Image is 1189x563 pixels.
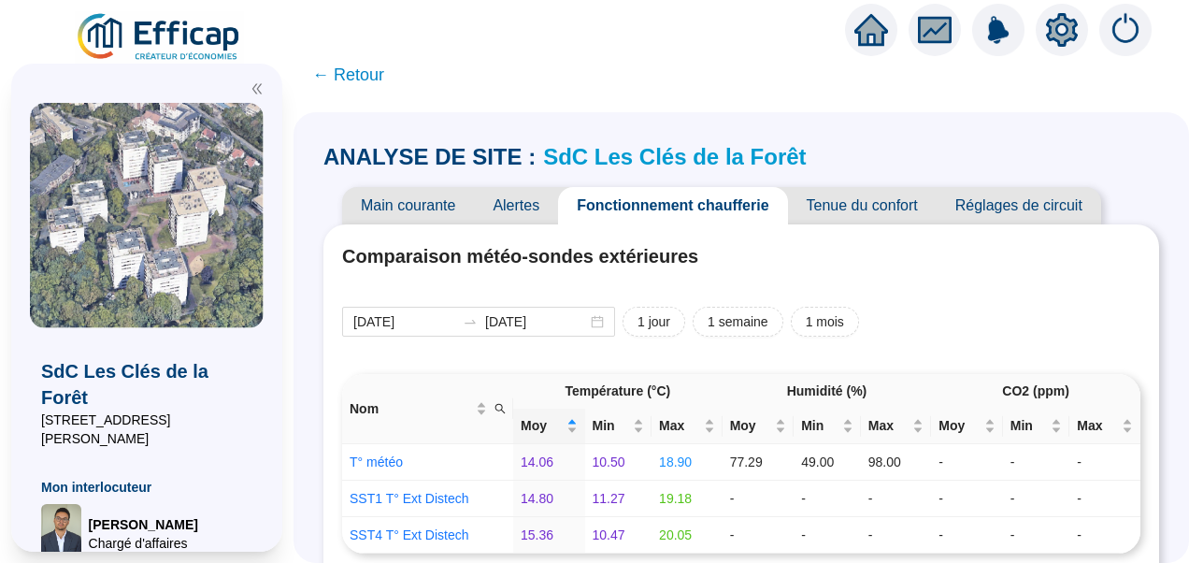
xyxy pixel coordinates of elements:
[652,409,723,444] th: Max
[854,13,888,47] span: home
[918,13,952,47] span: fund
[723,409,795,444] th: Moy
[723,374,932,409] th: Humidité (%)
[342,243,1140,269] h4: Comparaison météo-sondes extérieures
[1069,409,1140,444] th: Max
[1069,481,1140,517] td: -
[593,527,625,542] span: 10.47
[1010,416,1048,436] span: Min
[861,481,932,517] td: -
[723,444,795,481] td: 77.29
[585,409,652,444] th: Min
[350,491,469,506] a: SST1 T° Ext Distech
[41,478,252,497] span: Mon interlocuteur
[474,187,558,224] span: Alertes
[794,409,861,444] th: Min
[972,4,1024,56] img: alerts
[861,409,932,444] th: Max
[659,416,700,436] span: Max
[350,527,469,542] a: SST4 T° Ext Distech
[791,307,859,337] button: 1 mois
[463,314,478,329] span: to
[342,187,474,224] span: Main courante
[543,144,806,169] a: SdC Les Clés de la Forêt
[931,409,1003,444] th: Moy
[41,358,252,411] span: SdC Les Clés de la Forêt
[41,411,252,448] span: [STREET_ADDRESS][PERSON_NAME]
[513,409,585,444] th: Moy
[558,187,787,224] span: Fonctionnement chaufferie
[89,534,198,553] span: Chargé d'affaires
[938,416,981,436] span: Moy
[1045,13,1079,47] span: setting
[931,374,1140,409] th: CO2 (ppm)
[637,312,670,332] span: 1 jour
[513,374,723,409] th: Température (°C)
[801,416,838,436] span: Min
[323,142,536,172] span: ANALYSE DE SITE :
[931,517,1003,554] td: -
[788,187,937,224] span: Tenue du confort
[931,444,1003,481] td: -
[494,403,506,414] span: search
[312,62,384,88] span: ← Retour
[491,396,509,423] span: search
[937,187,1101,224] span: Réglages de circuit
[350,455,403,469] a: T° météo
[861,517,932,554] td: -
[521,416,563,436] span: Moy
[659,455,692,469] span: 18.90
[75,11,244,64] img: efficap energie logo
[708,312,768,332] span: 1 semaine
[593,455,625,469] span: 10.50
[521,455,553,469] span: 14.06
[659,527,692,542] span: 20.05
[1003,517,1070,554] td: -
[353,312,455,332] input: Date de début
[730,416,772,436] span: Moy
[723,481,795,517] td: -
[1003,481,1070,517] td: -
[931,481,1003,517] td: -
[1069,517,1140,554] td: -
[1003,444,1070,481] td: -
[1069,444,1140,481] td: -
[251,82,264,95] span: double-left
[623,307,685,337] button: 1 jour
[794,481,861,517] td: -
[593,491,625,506] span: 11.27
[723,517,795,554] td: -
[794,517,861,554] td: -
[89,515,198,534] span: [PERSON_NAME]
[521,527,553,542] span: 15.36
[485,312,587,332] input: Date de fin
[806,312,844,332] span: 1 mois
[463,314,478,329] span: swap-right
[342,374,513,444] th: Nom
[868,416,910,436] span: Max
[794,444,861,481] td: 49.00
[1077,416,1118,436] span: Max
[593,416,630,436] span: Min
[861,444,932,481] td: 98.00
[659,491,692,506] span: 19.18
[1099,4,1152,56] img: alerts
[521,491,553,506] span: 14.80
[1003,409,1070,444] th: Min
[693,307,783,337] button: 1 semaine
[350,399,472,419] span: Nom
